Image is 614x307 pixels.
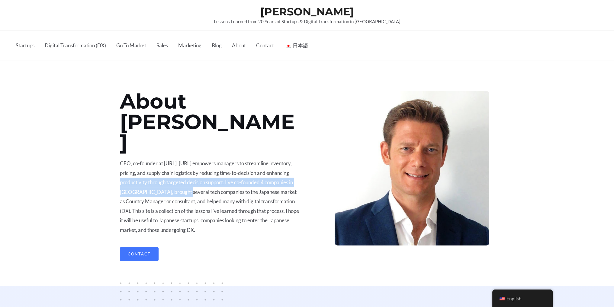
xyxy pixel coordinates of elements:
[279,30,313,61] a: ja日本語
[173,30,207,61] a: Marketing
[207,30,227,61] a: Blog
[251,30,279,61] a: Contact
[214,18,400,25] p: Lessons Learned from 20 Years of Startups & Digital Transformation in [GEOGRAPHIC_DATA]
[293,42,308,49] span: 日本語
[120,247,159,261] a: Contact
[111,30,151,61] a: Go To Market
[11,30,40,61] a: Startups
[286,44,291,48] img: 日本語
[227,30,251,61] a: About
[151,30,173,61] a: Sales
[40,30,111,61] a: Digital Transformation (DX)
[128,252,151,256] span: Contact
[120,91,299,153] h1: About [PERSON_NAME]
[260,5,354,18] a: [PERSON_NAME]
[11,30,313,61] nav: Primary Site Navigation
[335,91,489,245] img: Evan Burkosky
[120,159,299,235] p: CEO, co-founder at [URL]. [URL] empowers managers to streamline inventory, pricing, and supply ch...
